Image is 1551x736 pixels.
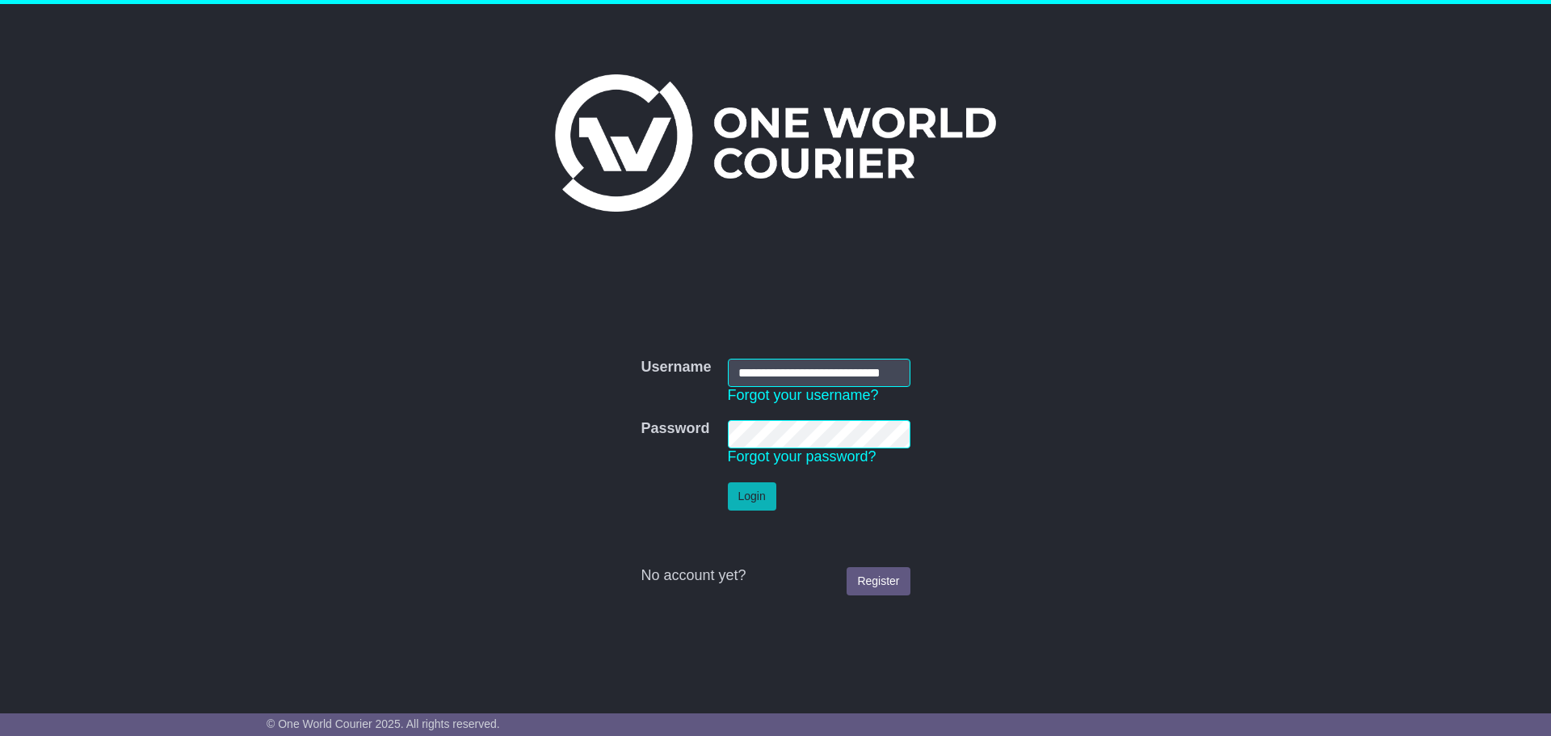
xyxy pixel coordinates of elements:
a: Forgot your username? [728,387,879,403]
a: Register [847,567,910,595]
img: One World [555,74,996,212]
label: Username [641,359,711,376]
a: Forgot your password? [728,448,876,465]
label: Password [641,420,709,438]
span: © One World Courier 2025. All rights reserved. [267,717,500,730]
button: Login [728,482,776,511]
div: No account yet? [641,567,910,585]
